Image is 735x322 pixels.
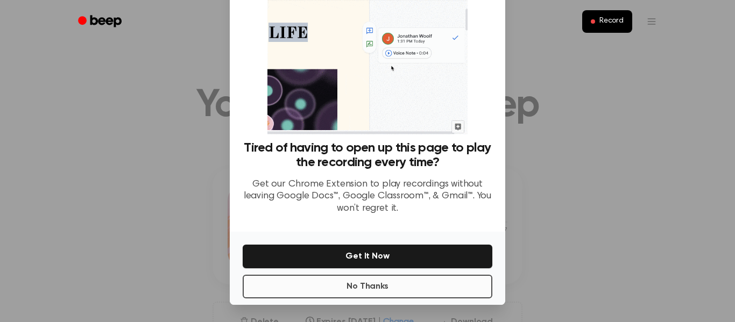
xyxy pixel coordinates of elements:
[243,141,492,170] h3: Tired of having to open up this page to play the recording every time?
[599,17,624,26] span: Record
[243,178,492,215] p: Get our Chrome Extension to play recordings without leaving Google Docs™, Google Classroom™, & Gm...
[243,245,492,268] button: Get It Now
[582,10,632,33] button: Record
[639,9,665,34] button: Open menu
[70,11,131,32] a: Beep
[243,275,492,298] button: No Thanks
